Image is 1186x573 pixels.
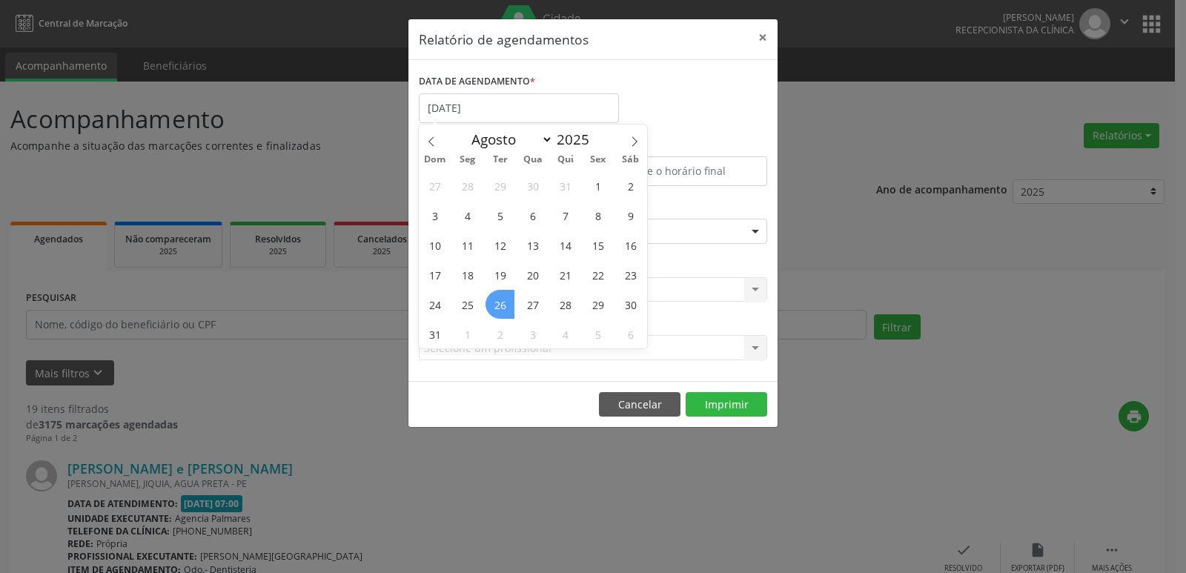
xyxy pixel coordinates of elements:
span: Agosto 27, 2025 [518,290,547,319]
span: Agosto 16, 2025 [616,231,645,259]
span: Agosto 24, 2025 [420,290,449,319]
span: Agosto 1, 2025 [583,171,612,200]
span: Agosto 20, 2025 [518,260,547,289]
label: ATÉ [597,133,767,156]
span: Agosto 3, 2025 [420,201,449,230]
span: Julho 27, 2025 [420,171,449,200]
span: Agosto 21, 2025 [551,260,580,289]
span: Agosto 15, 2025 [583,231,612,259]
span: Agosto 8, 2025 [583,201,612,230]
span: Agosto 22, 2025 [583,260,612,289]
span: Agosto 23, 2025 [616,260,645,289]
span: Setembro 1, 2025 [453,319,482,348]
span: Julho 31, 2025 [551,171,580,200]
h5: Relatório de agendamentos [419,30,589,49]
span: Agosto 18, 2025 [453,260,482,289]
span: Dom [419,155,451,165]
span: Setembro 2, 2025 [486,319,514,348]
span: Agosto 17, 2025 [420,260,449,289]
span: Setembro 6, 2025 [616,319,645,348]
span: Agosto 10, 2025 [420,231,449,259]
span: Sáb [614,155,647,165]
select: Month [464,129,553,150]
span: Ter [484,155,517,165]
span: Agosto 4, 2025 [453,201,482,230]
span: Agosto 13, 2025 [518,231,547,259]
input: Year [553,130,602,149]
span: Agosto 29, 2025 [583,290,612,319]
span: Agosto 14, 2025 [551,231,580,259]
span: Qua [517,155,549,165]
span: Julho 29, 2025 [486,171,514,200]
span: Agosto 6, 2025 [518,201,547,230]
label: DATA DE AGENDAMENTO [419,70,535,93]
span: Agosto 5, 2025 [486,201,514,230]
span: Setembro 5, 2025 [583,319,612,348]
button: Imprimir [686,392,767,417]
button: Cancelar [599,392,680,417]
input: Selecione uma data ou intervalo [419,93,619,123]
span: Seg [451,155,484,165]
span: Agosto 7, 2025 [551,201,580,230]
span: Agosto 25, 2025 [453,290,482,319]
span: Qui [549,155,582,165]
span: Setembro 3, 2025 [518,319,547,348]
span: Setembro 4, 2025 [551,319,580,348]
button: Close [748,19,778,56]
span: Agosto 2, 2025 [616,171,645,200]
span: Julho 28, 2025 [453,171,482,200]
input: Selecione o horário final [597,156,767,186]
span: Agosto 30, 2025 [616,290,645,319]
span: Julho 30, 2025 [518,171,547,200]
span: Agosto 28, 2025 [551,290,580,319]
span: Agosto 31, 2025 [420,319,449,348]
span: Agosto 12, 2025 [486,231,514,259]
span: Agosto 26, 2025 [486,290,514,319]
span: Agosto 9, 2025 [616,201,645,230]
span: Agosto 19, 2025 [486,260,514,289]
span: Agosto 11, 2025 [453,231,482,259]
span: Sex [582,155,614,165]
